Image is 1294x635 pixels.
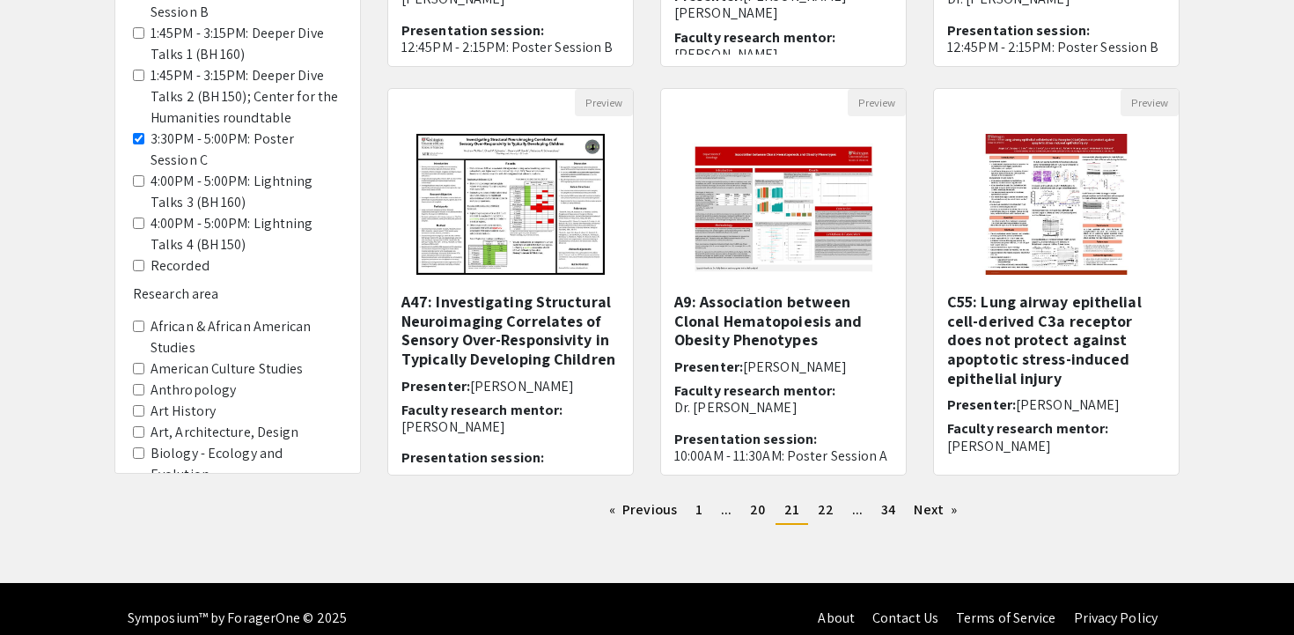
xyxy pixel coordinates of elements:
img: <p>A47: Investigating Structural Neuroimaging Correlates of Sensory Over-Responsivity in Typicall... [399,116,621,292]
a: Terms of Service [956,609,1056,627]
a: Privacy Policy [1074,609,1158,627]
span: Faculty research mentor: [401,401,562,419]
span: 34 [881,500,895,519]
label: Anthropology [151,380,236,401]
span: 20 [750,500,765,519]
label: Art, Architecture, Design [151,422,299,443]
span: [PERSON_NAME] [743,358,847,376]
img: <p>A9: Association between Clonal Hematopoiesis and Obesity Phenotypes</p> [674,116,892,292]
button: Preview [1121,89,1179,116]
label: Recorded [151,255,210,277]
span: [PERSON_NAME] [1016,395,1120,414]
span: 22 [818,500,834,519]
span: Faculty research mentor: [947,419,1108,438]
h6: Presenter: [947,396,1165,413]
a: Contact Us [872,609,938,627]
label: Biology - Ecology and Evolution [151,443,342,485]
p: 12:45PM - 2:15PM: Poster Session B [947,39,1165,55]
label: 4:00PM - 5:00PM: Lightning Talks 4 (BH 150) [151,213,342,255]
div: Open Presentation <p>C55: Lung airway epithelial cell-derived C3a receptor does not protect again... [933,88,1180,476]
span: ... [852,500,863,519]
div: Open Presentation <p>A47: Investigating Structural Neuroimaging Correlates of Sensory Over-Respon... [387,88,634,476]
span: Faculty research mentor: [674,381,835,400]
span: Faculty research mentor: [674,28,835,47]
p: [PERSON_NAME] [947,438,1165,454]
button: Preview [575,89,633,116]
label: Art History [151,401,216,422]
label: 1:45PM - 3:15PM: Deeper Dive Talks 1 (BH 160) [151,23,342,65]
p: 10:00AM - 11:30AM: Poster Session A [674,447,893,464]
span: 21 [784,500,799,519]
img: <p>C55: Lung airway epithelial cell-derived C3a receptor does not protect against apoptotic stres... [947,116,1165,292]
h5: A9: Association between Clonal Hematopoiesis and Obesity Phenotypes [674,292,893,350]
span: Presentation session: [401,448,544,467]
a: About [818,609,855,627]
a: Next page [905,497,966,523]
span: [PERSON_NAME] [470,377,574,395]
label: American Culture Studies [151,358,303,380]
p: [PERSON_NAME] [401,418,620,435]
label: 4:00PM - 5:00PM: Lightning Talks 3 (BH 160) [151,171,342,213]
span: Presentation session: [947,21,1090,40]
label: 3:30PM - 5:00PM: Poster Session C [151,129,342,171]
iframe: Chat [13,556,75,622]
h6: Presenter: [401,378,620,395]
p: Dr. [PERSON_NAME] [674,399,893,416]
p: [PERSON_NAME] [674,46,893,63]
h5: C55: Lung airway epithelial cell-derived C3a receptor does not protect against apoptotic stress-i... [947,292,1165,388]
h6: Research area [133,285,342,302]
h6: Presenter: [674,358,893,375]
label: African & African American Studies [151,316,342,358]
div: Open Presentation <p>A9: Association between Clonal Hematopoiesis and Obesity Phenotypes</p> [660,88,907,476]
span: Presentation session: [401,21,544,40]
a: Previous page [600,497,686,523]
span: ... [721,500,732,519]
h5: A47: Investigating Structural Neuroimaging Correlates of Sensory Over-Responsivity in Typically D... [401,292,620,368]
button: Preview [848,89,906,116]
span: 1 [695,500,702,519]
span: Presentation session: [674,430,817,448]
ul: Pagination [387,497,1180,525]
p: 12:45PM - 2:15PM: Poster Session B [401,39,620,55]
label: 1:45PM - 3:15PM: Deeper Dive Talks 2 (BH 150); Center for the Humanities roundtable [151,65,342,129]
